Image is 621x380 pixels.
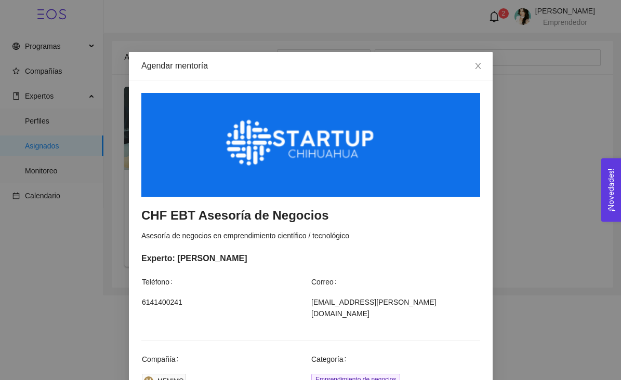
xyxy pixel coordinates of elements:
h3: CHF EBT Asesoría de Negocios [141,207,480,224]
span: close [474,62,482,70]
button: Close [464,52,493,81]
span: [EMAIL_ADDRESS][PERSON_NAME][DOMAIN_NAME] [311,296,480,319]
div: Agendar mentoría [141,60,480,72]
span: 6141400241 [142,296,310,308]
div: Experto: [PERSON_NAME] [141,252,480,265]
span: Teléfono [142,276,177,288]
span: Asesoría de negocios en emprendimiento científico / tecnológico [141,232,349,240]
button: Open Feedback Widget [601,158,621,222]
span: Categoría [311,354,350,365]
span: Compañía [142,354,182,365]
span: Correo [311,276,341,288]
